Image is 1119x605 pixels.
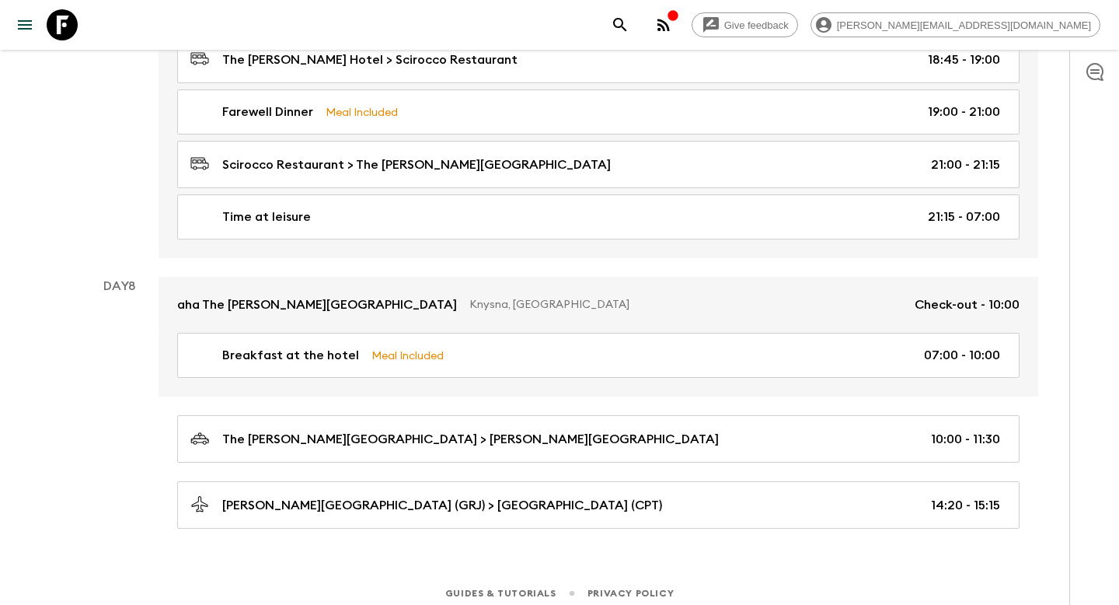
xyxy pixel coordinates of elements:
span: Give feedback [716,19,797,31]
a: [PERSON_NAME][GEOGRAPHIC_DATA] (GRJ) > [GEOGRAPHIC_DATA] (CPT)14:20 - 15:15 [177,481,1020,529]
p: 21:15 - 07:00 [928,208,1000,226]
p: 14:20 - 15:15 [931,496,1000,515]
p: 07:00 - 10:00 [924,346,1000,365]
p: Meal Included [371,347,444,364]
p: 21:00 - 21:15 [931,156,1000,174]
button: search adventures [605,9,636,40]
p: Time at leisure [222,208,311,226]
p: The [PERSON_NAME] Hotel > Scirocco Restaurant [222,51,518,69]
p: 19:00 - 21:00 [928,103,1000,121]
p: 18:45 - 19:00 [928,51,1000,69]
a: aha The [PERSON_NAME][GEOGRAPHIC_DATA]Knysna, [GEOGRAPHIC_DATA]Check-out - 10:00 [159,277,1038,333]
p: Farewell Dinner [222,103,313,121]
a: Guides & Tutorials [445,585,556,602]
p: Knysna, [GEOGRAPHIC_DATA] [469,297,902,313]
p: Scirocco Restaurant > The [PERSON_NAME][GEOGRAPHIC_DATA] [222,156,611,174]
a: Farewell DinnerMeal Included19:00 - 21:00 [177,89,1020,135]
a: Give feedback [692,12,798,37]
p: Day 8 [81,277,159,296]
a: Privacy Policy [587,585,674,602]
span: [PERSON_NAME][EMAIL_ADDRESS][DOMAIN_NAME] [828,19,1100,31]
p: Meal Included [326,103,398,121]
p: Check-out - 10:00 [915,296,1020,314]
p: 10:00 - 11:30 [931,430,1000,449]
p: [PERSON_NAME][GEOGRAPHIC_DATA] (GRJ) > [GEOGRAPHIC_DATA] (CPT) [222,496,662,515]
a: Scirocco Restaurant > The [PERSON_NAME][GEOGRAPHIC_DATA]21:00 - 21:15 [177,141,1020,188]
div: [PERSON_NAME][EMAIL_ADDRESS][DOMAIN_NAME] [810,12,1100,37]
p: The [PERSON_NAME][GEOGRAPHIC_DATA] > [PERSON_NAME][GEOGRAPHIC_DATA] [222,430,719,449]
button: menu [9,9,40,40]
p: Breakfast at the hotel [222,346,359,365]
p: aha The [PERSON_NAME][GEOGRAPHIC_DATA] [177,296,457,314]
a: Time at leisure21:15 - 07:00 [177,194,1020,240]
a: The [PERSON_NAME][GEOGRAPHIC_DATA] > [PERSON_NAME][GEOGRAPHIC_DATA]10:00 - 11:30 [177,415,1020,463]
a: The [PERSON_NAME] Hotel > Scirocco Restaurant18:45 - 19:00 [177,36,1020,83]
a: Breakfast at the hotelMeal Included07:00 - 10:00 [177,333,1020,378]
